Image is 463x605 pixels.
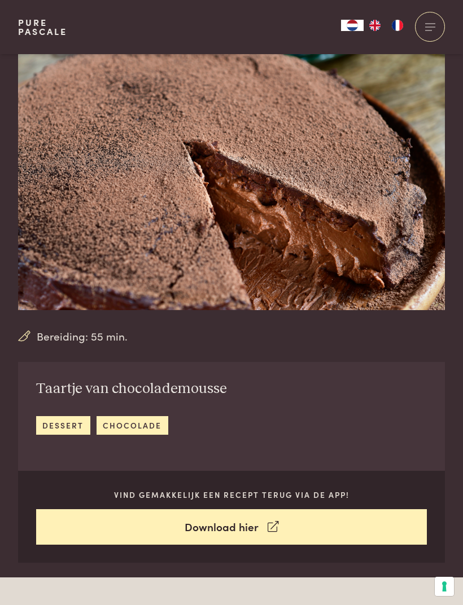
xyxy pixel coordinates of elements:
[36,489,427,501] p: Vind gemakkelijk een recept terug via de app!
[18,54,445,310] img: Taartje van chocolademousse
[341,20,364,31] a: NL
[364,20,409,31] ul: Language list
[386,20,409,31] a: FR
[341,20,409,31] aside: Language selected: Nederlands
[18,18,67,36] a: PurePascale
[435,577,454,596] button: Uw voorkeuren voor toestemming voor trackingtechnologieën
[37,328,128,345] span: Bereiding: 55 min.
[36,416,90,435] a: dessert
[36,509,427,545] a: Download hier
[97,416,168,435] a: chocolade
[36,380,227,398] h2: Taartje van chocolademousse
[341,20,364,31] div: Language
[364,20,386,31] a: EN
